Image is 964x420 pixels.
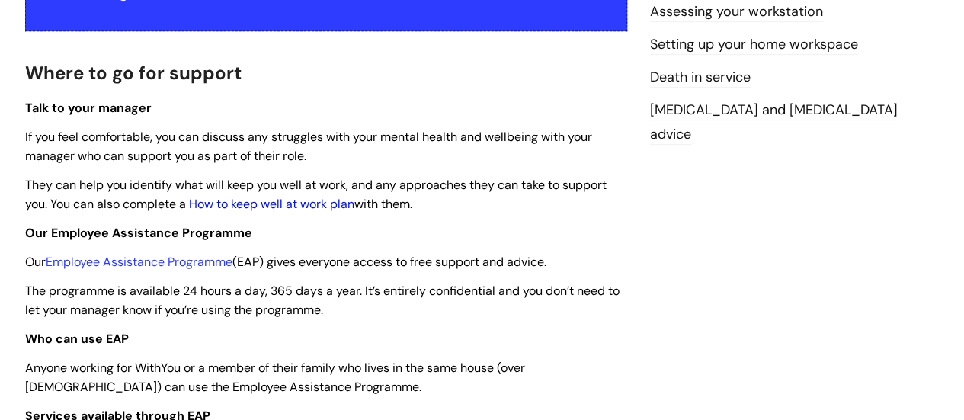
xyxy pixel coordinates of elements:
a: Death in service [650,68,751,88]
span: Our (EAP) gives everyone access to free support and advice. [25,254,546,270]
a: Setting up your home workspace [650,35,858,55]
span: The programme is available 24 hours a day, 365 days a year. It’s entirely confidential and you do... [25,283,620,318]
span: with them. [354,196,412,212]
span: Anyone working for WithYou or a member of their family who lives in the same house (over [DEMOGRA... [25,360,525,395]
a: Employee Assistance Programme [46,254,232,270]
span: Where to go for support [25,61,242,85]
strong: Who can use EAP [25,331,129,347]
span: Talk to your manager [25,100,152,116]
span: Our Employee Assistance Programme [25,225,252,241]
span: If you feel comfortable, you can discuss any struggles with your mental health and wellbeing with... [25,129,592,164]
a: Assessing your workstation [650,2,823,22]
span: They can help you identify what will keep you well at work, and any approaches they can take to s... [25,177,607,212]
a: [MEDICAL_DATA] and [MEDICAL_DATA] advice [650,101,898,145]
a: How to keep well at work plan [189,196,354,212]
